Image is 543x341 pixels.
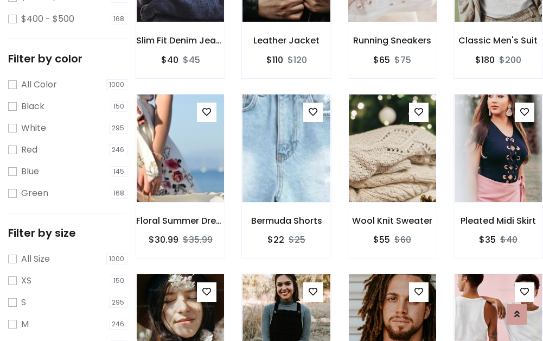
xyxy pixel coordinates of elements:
[21,296,26,309] label: S
[21,100,44,113] label: Black
[149,235,178,245] h6: $30.99
[109,297,128,308] span: 295
[348,35,437,46] h6: Running Sneakers
[289,233,305,246] del: $25
[21,165,39,178] label: Blue
[21,122,46,135] label: White
[109,144,128,155] span: 246
[111,14,128,24] span: 168
[111,188,128,199] span: 168
[242,35,330,46] h6: Leather Jacket
[21,187,48,200] label: Green
[267,235,284,245] h6: $22
[21,12,74,26] label: $400 - $500
[373,235,390,245] h6: $55
[106,79,128,90] span: 1000
[21,252,50,266] label: All Size
[21,318,29,331] label: M
[288,54,307,66] del: $120
[136,216,225,226] h6: Floral Summer Dress
[500,233,518,246] del: $40
[454,216,542,226] h6: Pleated Midi Skirt
[111,166,128,177] span: 145
[21,78,57,91] label: All Color
[394,54,411,66] del: $75
[266,55,283,65] h6: $110
[111,275,128,286] span: 150
[183,233,213,246] del: $35.99
[109,123,128,134] span: 295
[454,35,542,46] h6: Classic Men's Suit
[479,235,496,245] h6: $35
[161,55,178,65] h6: $40
[111,101,128,112] span: 150
[348,216,437,226] h6: Wool Knit Sweater
[499,54,521,66] del: $200
[8,226,127,239] h5: Filter by size
[109,319,128,330] span: 246
[394,233,411,246] del: $60
[21,274,31,287] label: XS
[183,54,200,66] del: $45
[136,35,225,46] h6: Slim Fit Denim Jeans
[242,216,330,226] h6: Bermuda Shorts
[106,254,128,264] span: 1000
[8,52,127,65] h5: Filter by color
[21,143,37,156] label: Red
[475,55,495,65] h6: $180
[373,55,390,65] h6: $65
